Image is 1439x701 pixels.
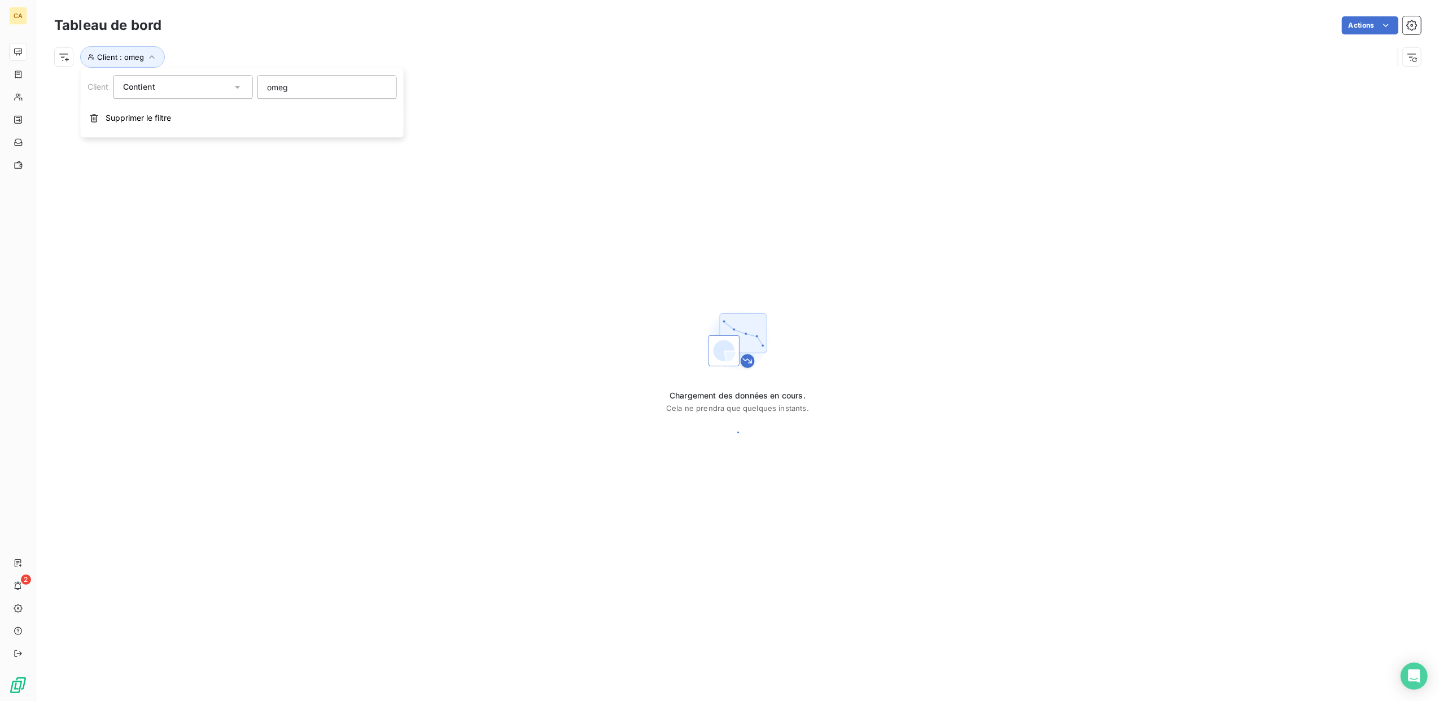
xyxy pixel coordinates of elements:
[97,52,144,62] span: Client : omeg
[9,676,27,694] img: Logo LeanPay
[80,46,165,68] button: Client : omeg
[88,82,109,91] span: Client
[21,575,31,585] span: 2
[1342,16,1398,34] button: Actions
[106,112,171,124] span: Supprimer le filtre
[54,15,161,36] h3: Tableau de bord
[81,106,404,130] button: Supprimer le filtre
[1401,663,1428,690] div: Open Intercom Messenger
[666,390,809,401] span: Chargement des données en cours.
[257,75,397,99] input: placeholder
[702,304,774,376] img: First time
[9,7,27,25] div: CA
[123,82,155,91] span: Contient
[666,404,809,413] span: Cela ne prendra que quelques instants.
